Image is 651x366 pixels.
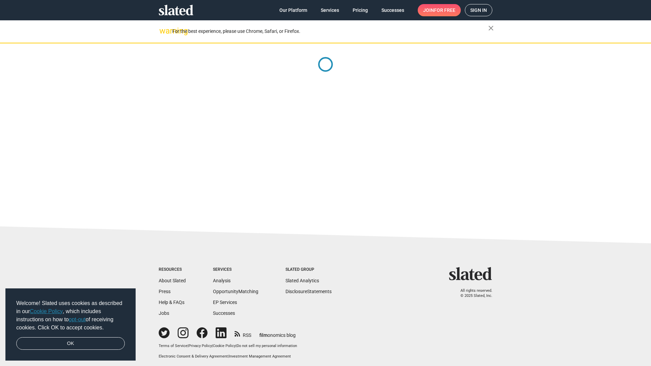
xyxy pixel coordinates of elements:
[274,4,313,16] a: Our Platform
[159,354,228,359] a: Electronic Consent & Delivery Agreement
[172,27,488,36] div: For the best experience, please use Chrome, Safari, or Firefox.
[347,4,373,16] a: Pricing
[159,278,186,283] a: About Slated
[285,289,332,294] a: DisclosureStatements
[285,278,319,283] a: Slated Analytics
[213,344,236,348] a: Cookie Policy
[228,354,229,359] span: |
[285,267,332,272] div: Slated Group
[229,354,291,359] a: Investment Management Agreement
[159,267,186,272] div: Resources
[423,4,455,16] span: Join
[213,300,237,305] a: EP Services
[376,4,410,16] a: Successes
[237,344,297,349] button: Do not sell my personal information
[16,337,125,350] a: dismiss cookie message
[213,267,258,272] div: Services
[236,344,237,348] span: |
[30,308,63,314] a: Cookie Policy
[279,4,307,16] span: Our Platform
[159,310,169,316] a: Jobs
[321,4,339,16] span: Services
[69,317,86,322] a: opt-out
[159,300,184,305] a: Help & FAQs
[213,289,258,294] a: OpportunityMatching
[5,288,136,361] div: cookieconsent
[189,344,212,348] a: Privacy Policy
[16,299,125,332] span: Welcome! Slated uses cookies as described in our , which includes instructions on how to of recei...
[434,4,455,16] span: for free
[470,4,487,16] span: Sign in
[213,310,235,316] a: Successes
[159,289,171,294] a: Press
[381,4,404,16] span: Successes
[159,27,167,35] mat-icon: warning
[418,4,461,16] a: Joinfor free
[353,4,368,16] span: Pricing
[487,24,495,32] mat-icon: close
[259,327,296,339] a: filmonomics blog
[235,328,251,339] a: RSS
[259,332,268,338] span: film
[212,344,213,348] span: |
[159,344,188,348] a: Terms of Service
[315,4,344,16] a: Services
[188,344,189,348] span: |
[465,4,492,16] a: Sign in
[213,278,231,283] a: Analysis
[453,288,492,298] p: All rights reserved. © 2025 Slated, Inc.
